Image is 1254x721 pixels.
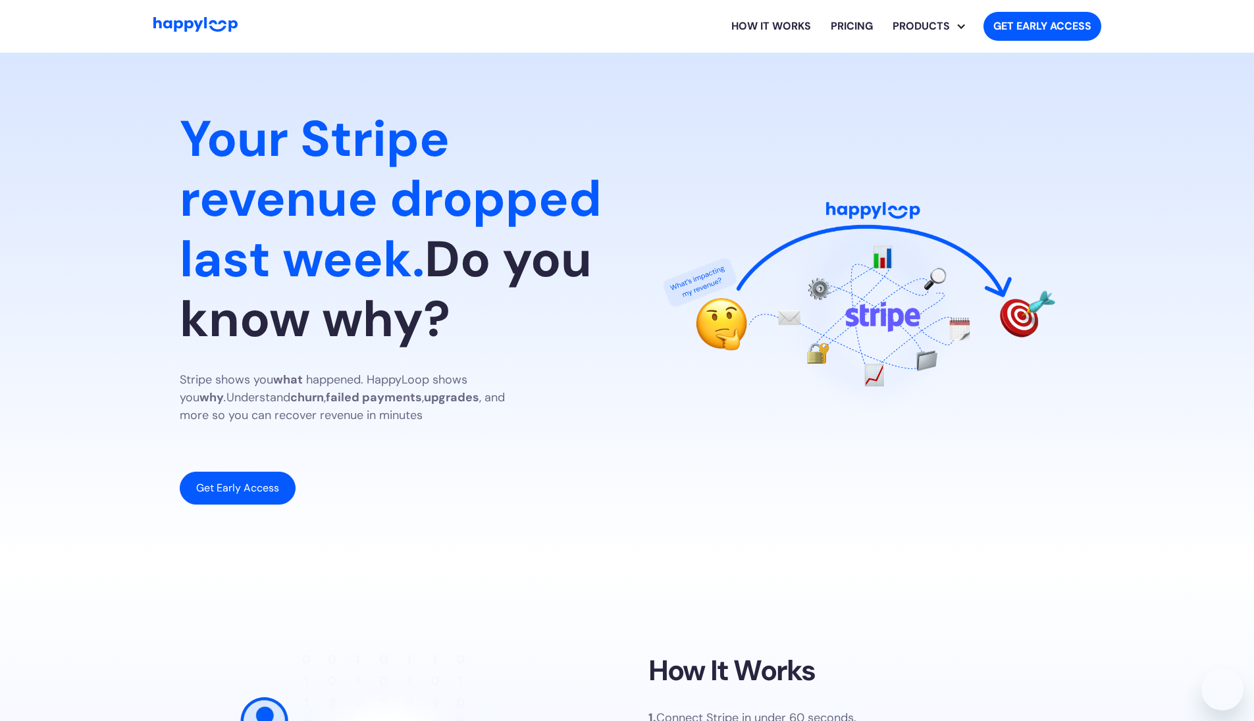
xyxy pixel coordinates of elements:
a: Learn how HappyLoop works [721,5,821,47]
strong: failed payments [326,389,422,405]
em: . [224,389,226,405]
a: Get Early Access [180,472,296,505]
div: PRODUCTS [883,18,960,34]
div: Explore HappyLoop use cases [883,5,973,47]
strong: churn [290,389,324,405]
a: View HappyLoop pricing plans [821,5,883,47]
h2: How It Works [648,654,816,688]
strong: upgrades [424,389,479,405]
strong: why [199,389,224,405]
iframe: Button to launch messaging window [1201,668,1243,710]
h1: Do you know why? [180,109,606,350]
a: Go to Home Page [153,17,238,36]
span: Your Stripe revenue dropped last week. [180,106,602,292]
a: Get started with HappyLoop [983,12,1101,41]
strong: what [273,372,303,387]
p: Stripe shows you happened. HappyLoop shows you Understand , , , and more so you can recover reven... [180,371,535,424]
img: HappyLoop Logo [153,17,238,32]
